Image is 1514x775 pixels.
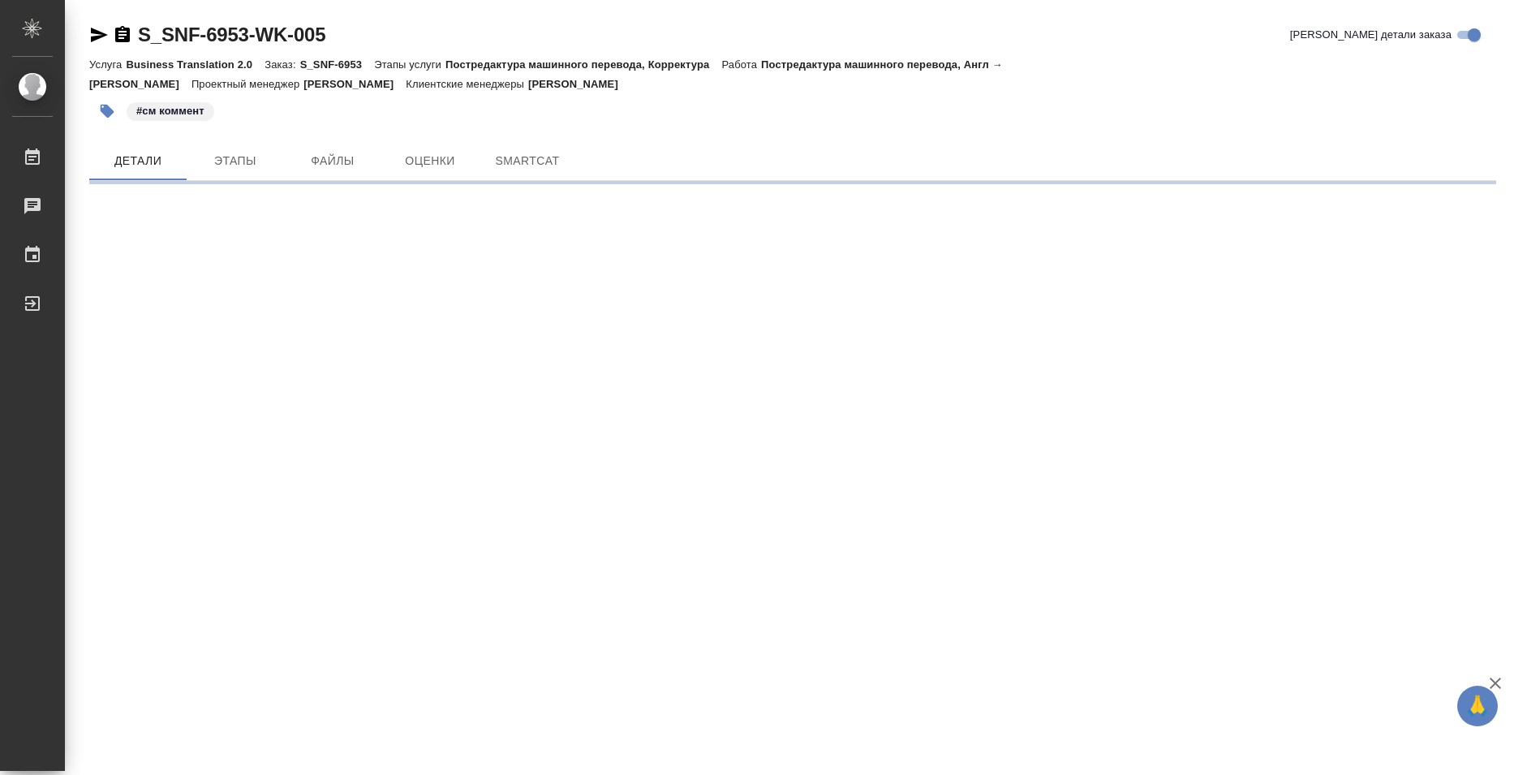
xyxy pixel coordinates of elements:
p: Заказ: [265,58,299,71]
p: #см коммент [136,103,204,119]
span: см коммент [125,103,216,117]
p: S_SNF-6953 [300,58,375,71]
p: [PERSON_NAME] [528,78,630,90]
a: S_SNF-6953-WK-005 [138,24,325,45]
span: 🙏 [1464,689,1491,723]
button: Скопировать ссылку [113,25,132,45]
button: 🙏 [1457,686,1498,726]
span: SmartCat [488,151,566,171]
span: Детали [99,151,177,171]
p: Business Translation 2.0 [126,58,265,71]
p: Клиентские менеджеры [406,78,528,90]
p: Постредактура машинного перевода, Корректура [445,58,721,71]
p: Этапы услуги [374,58,445,71]
span: [PERSON_NAME] детали заказа [1290,27,1452,43]
p: Услуга [89,58,126,71]
span: Файлы [294,151,372,171]
button: Скопировать ссылку для ЯМессенджера [89,25,109,45]
span: Оценки [391,151,469,171]
button: Добавить тэг [89,93,125,129]
p: Проектный менеджер [191,78,303,90]
span: Этапы [196,151,274,171]
p: [PERSON_NAME] [303,78,406,90]
p: Работа [721,58,761,71]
